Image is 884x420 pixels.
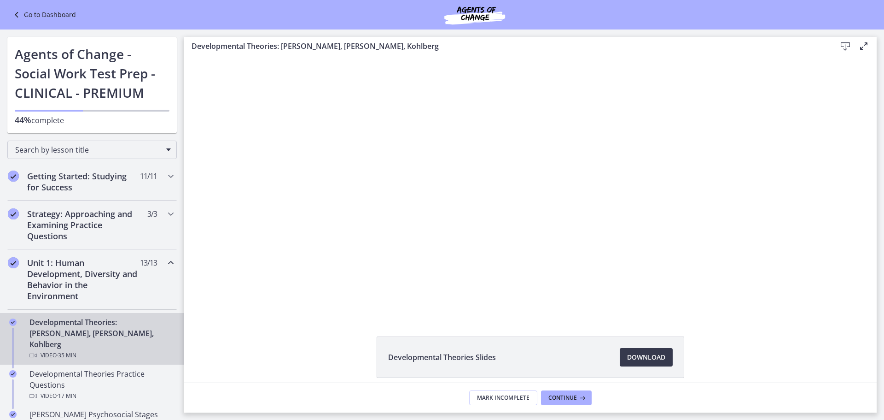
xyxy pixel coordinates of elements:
[27,257,140,302] h2: Unit 1: Human Development, Diversity and Behavior in the Environment
[29,317,173,361] div: Developmental Theories: [PERSON_NAME], [PERSON_NAME], Kohlberg
[9,319,17,326] i: Completed
[147,208,157,219] span: 3 / 3
[541,390,592,405] button: Continue
[627,352,665,363] span: Download
[388,352,496,363] span: Developmental Theories Slides
[9,411,17,418] i: Completed
[192,41,821,52] h3: Developmental Theories: [PERSON_NAME], [PERSON_NAME], Kohlberg
[29,368,173,402] div: Developmental Theories Practice Questions
[140,171,157,182] span: 11 / 11
[7,141,177,159] div: Search by lesson title
[477,394,529,402] span: Mark Incomplete
[8,171,19,182] i: Completed
[27,208,140,242] h2: Strategy: Approaching and Examining Practice Questions
[548,394,577,402] span: Continue
[184,56,877,315] iframe: Video Lesson
[8,257,19,268] i: Completed
[469,390,537,405] button: Mark Incomplete
[27,171,140,193] h2: Getting Started: Studying for Success
[15,114,31,125] span: 44%
[15,44,169,102] h1: Agents of Change - Social Work Test Prep - CLINICAL - PREMIUM
[29,350,173,361] div: Video
[419,4,530,26] img: Agents of Change
[140,257,157,268] span: 13 / 13
[57,390,76,402] span: · 17 min
[57,350,76,361] span: · 35 min
[15,145,162,155] span: Search by lesson title
[8,208,19,219] i: Completed
[29,390,173,402] div: Video
[11,9,76,20] a: Go to Dashboard
[15,114,169,126] p: complete
[9,370,17,378] i: Completed
[620,348,673,367] a: Download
